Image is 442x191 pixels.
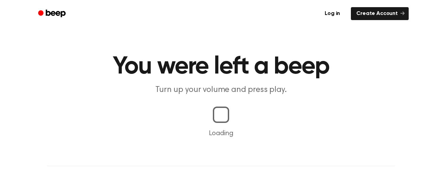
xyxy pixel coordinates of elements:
p: Loading [8,128,434,139]
h1: You were left a beep [47,54,395,79]
a: Beep [33,7,72,20]
a: Log in [318,6,347,21]
p: Turn up your volume and press play. [90,84,352,96]
a: Create Account [351,7,409,20]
